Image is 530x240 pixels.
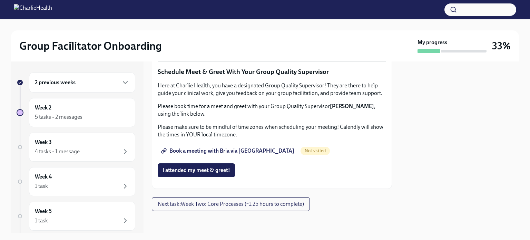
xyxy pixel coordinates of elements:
[17,133,135,162] a: Week 34 tasks • 1 message
[418,39,447,46] strong: My progress
[35,138,52,146] h6: Week 3
[158,163,235,177] button: I attended my meet & greet!
[35,148,80,155] div: 4 tasks • 1 message
[35,113,82,121] div: 5 tasks • 2 messages
[158,144,299,158] a: Book a meeting with Bria via [GEOGRAPHIC_DATA]
[330,103,374,109] strong: [PERSON_NAME]
[35,79,76,86] h6: 2 previous weeks
[158,103,386,118] p: Please book time for a meet and greet with your Group Quality Supervisor , using the link below.
[163,147,294,154] span: Book a meeting with Bria via [GEOGRAPHIC_DATA]
[29,73,135,93] div: 2 previous weeks
[492,40,511,52] h3: 33%
[152,197,310,211] button: Next task:Week Two: Core Processes (~1.25 hours to complete)
[35,173,52,181] h6: Week 4
[158,201,304,208] span: Next task : Week Two: Core Processes (~1.25 hours to complete)
[301,148,330,153] span: Not visited
[14,4,52,15] img: CharlieHealth
[35,182,48,190] div: 1 task
[19,39,162,53] h2: Group Facilitator Onboarding
[35,104,51,112] h6: Week 2
[17,98,135,127] a: Week 25 tasks • 2 messages
[35,217,48,224] div: 1 task
[163,167,230,174] span: I attended my meet & greet!
[158,82,386,97] p: Here at Charlie Health, you have a designated Group Quality Supervisor! They are there to help gu...
[158,67,386,76] p: Schedule Meet & Greet With Your Group Quality Supervisor
[17,202,135,231] a: Week 51 task
[17,167,135,196] a: Week 41 task
[35,208,52,215] h6: Week 5
[158,123,386,138] p: Please make sure to be mindful of time zones when scheduling your meeting! Calendly will show the...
